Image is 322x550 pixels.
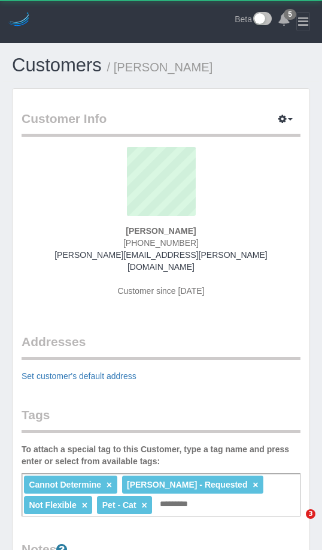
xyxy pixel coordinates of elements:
[22,443,300,467] label: To attach a special tag to this Customer, type a tag name and press enter or select from availabl...
[107,480,112,490] a: ×
[126,226,196,236] strong: [PERSON_NAME]
[102,500,136,510] span: Pet - Cat
[12,55,102,76] a: Customers
[29,500,76,510] span: Not Flexible
[82,500,87,510] a: ×
[22,110,300,137] legend: Customer Info
[7,12,31,29] img: Automaid Logo
[54,250,268,272] a: [PERSON_NAME][EMAIL_ADDRESS][PERSON_NAME][DOMAIN_NAME]
[235,12,272,28] a: Beta
[107,61,213,74] small: / [PERSON_NAME]
[141,500,147,510] a: ×
[252,12,272,28] img: New interface
[127,480,247,489] span: [PERSON_NAME] - Requested
[284,9,296,20] span: 5
[281,509,310,538] iframe: Intercom live chat
[253,480,258,490] a: ×
[306,509,315,519] span: 3
[123,238,199,248] span: [PHONE_NUMBER]
[22,333,300,360] legend: Addresses
[278,12,290,30] a: 5
[117,286,204,296] span: Customer since [DATE]
[22,406,300,433] legend: Tags
[29,480,101,489] span: Cannot Determine
[22,371,136,381] a: Set customer's default address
